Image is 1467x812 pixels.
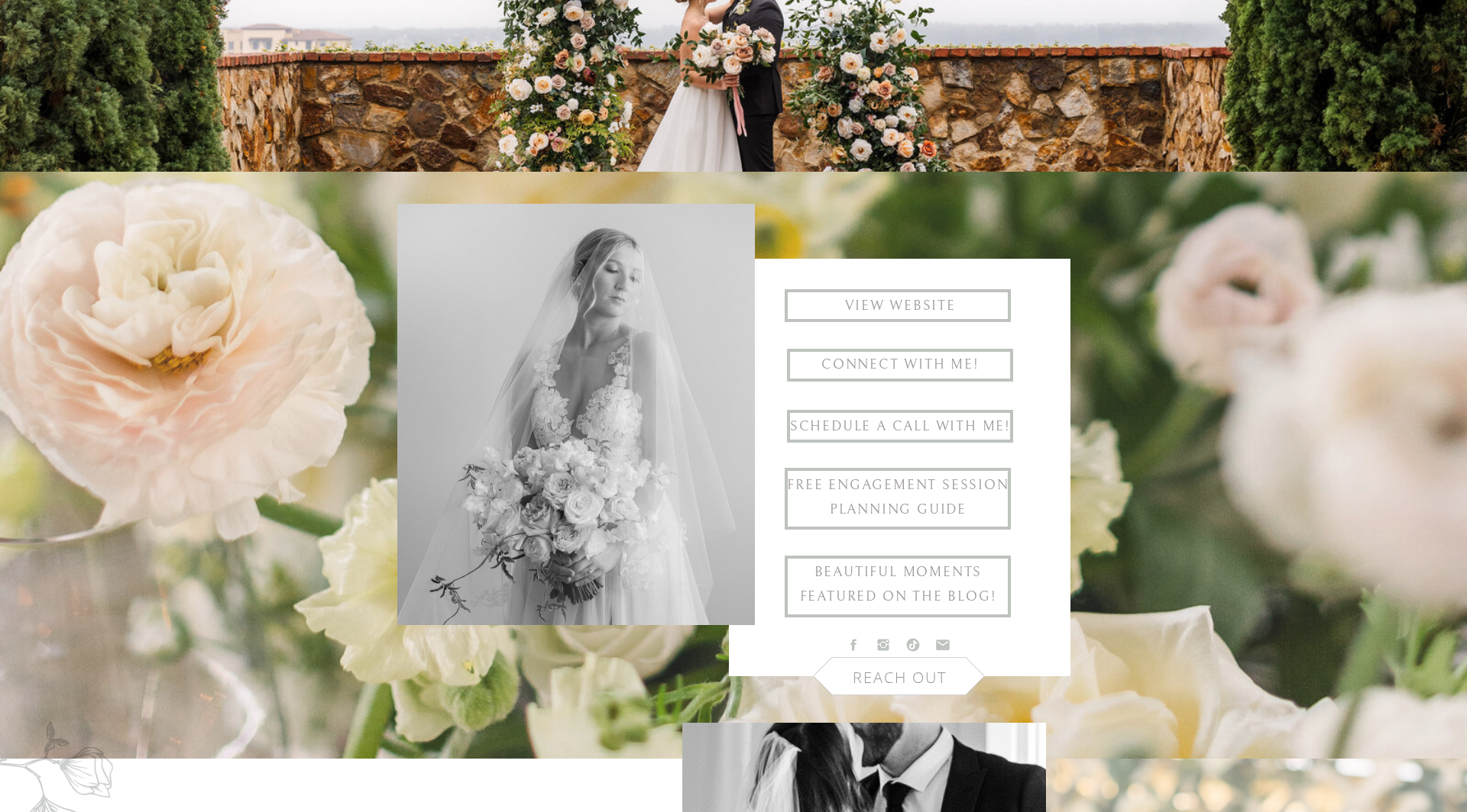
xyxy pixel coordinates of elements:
a: beautiful moments Featured on the blog! [785,560,1011,611]
a: reach out [847,664,951,689]
a: Schedule a Call with me! [788,414,1013,440]
a: View website [788,294,1013,319]
a: Free engagement session planning guide [785,473,1011,524]
a: Connect with me! [788,353,1013,378]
